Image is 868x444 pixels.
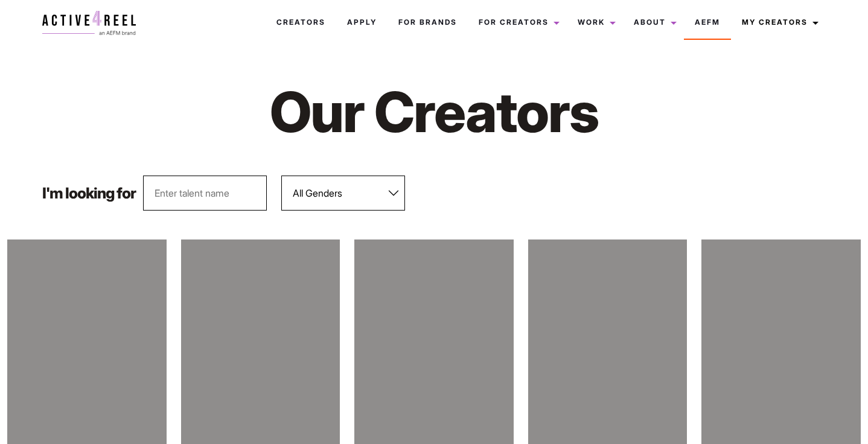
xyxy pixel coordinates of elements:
[336,6,388,39] a: Apply
[731,6,826,39] a: My Creators
[388,6,468,39] a: For Brands
[567,6,623,39] a: Work
[623,6,684,39] a: About
[42,186,136,201] p: I'm looking for
[208,77,660,147] h1: Our Creators
[266,6,336,39] a: Creators
[42,11,136,35] img: a4r-logo.svg
[468,6,567,39] a: For Creators
[684,6,731,39] a: AEFM
[143,176,267,211] input: Enter talent name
